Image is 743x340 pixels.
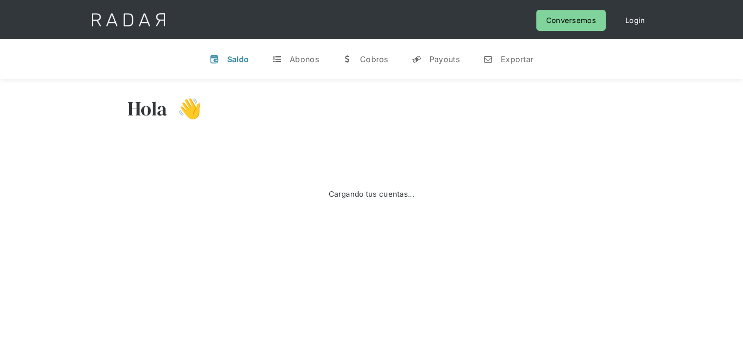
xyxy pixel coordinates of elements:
[127,96,168,121] h3: Hola
[360,54,388,64] div: Cobros
[536,10,606,31] a: Conversemos
[210,54,219,64] div: v
[227,54,249,64] div: Saldo
[290,54,319,64] div: Abonos
[272,54,282,64] div: t
[429,54,460,64] div: Payouts
[412,54,422,64] div: y
[168,96,202,121] h3: 👋
[501,54,533,64] div: Exportar
[483,54,493,64] div: n
[342,54,352,64] div: w
[329,187,414,201] div: Cargando tus cuentas...
[616,10,655,31] a: Login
